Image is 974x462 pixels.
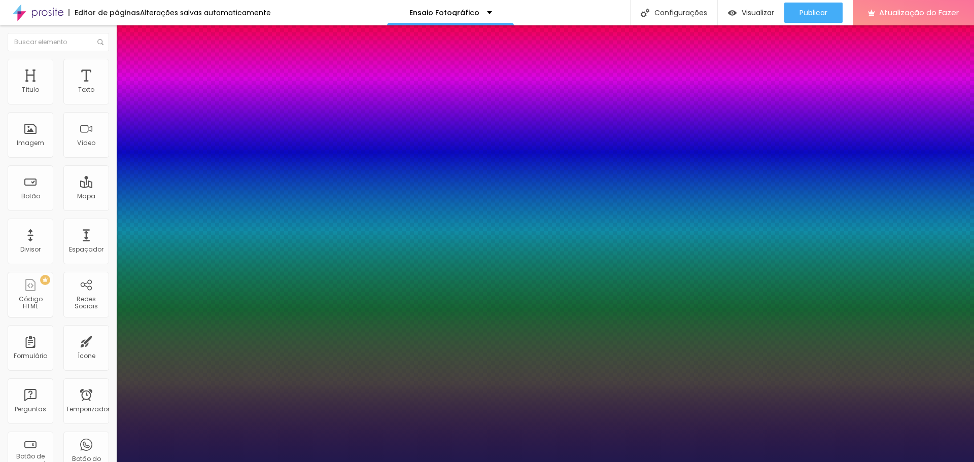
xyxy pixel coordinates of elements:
font: Alterações salvas automaticamente [140,8,271,18]
font: Código HTML [19,295,43,310]
font: Configurações [654,8,707,18]
font: Título [22,85,39,94]
font: Editor de páginas [75,8,140,18]
font: Divisor [20,245,41,254]
img: Ícone [97,39,103,45]
img: view-1.svg [728,9,737,17]
input: Buscar elemento [8,33,109,51]
img: Ícone [641,9,649,17]
font: Ensaio Fotográfico [409,8,479,18]
font: Redes Sociais [75,295,98,310]
font: Publicar [799,8,827,18]
font: Texto [78,85,94,94]
button: Visualizar [718,3,784,23]
font: Imagem [17,138,44,147]
font: Visualizar [742,8,774,18]
button: Publicar [784,3,843,23]
font: Atualização do Fazer [879,7,959,18]
font: Ícone [78,351,95,360]
font: Vídeo [77,138,95,147]
font: Botão [21,192,40,200]
font: Mapa [77,192,95,200]
font: Espaçador [69,245,103,254]
font: Temporizador [66,405,110,413]
font: Formulário [14,351,47,360]
font: Perguntas [15,405,46,413]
